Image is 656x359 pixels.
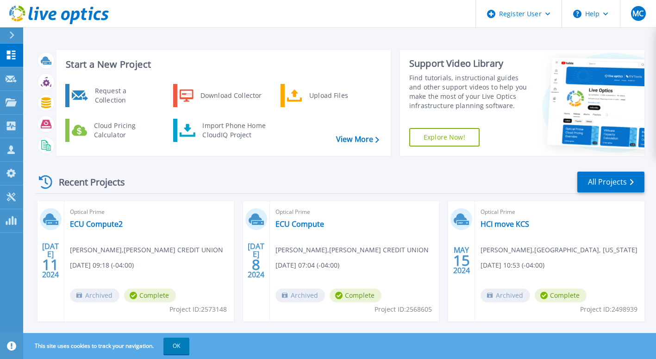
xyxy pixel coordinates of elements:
[275,260,339,270] span: [DATE] 07:04 (-04:00)
[252,261,260,269] span: 8
[409,73,531,110] div: Find tutorials, instructional guides and other support videos to help you make the most of your L...
[305,86,373,105] div: Upload Files
[169,304,227,314] span: Project ID: 2573148
[481,207,639,217] span: Optical Prime
[330,288,381,302] span: Complete
[90,86,158,105] div: Request a Collection
[70,260,134,270] span: [DATE] 09:18 (-04:00)
[124,288,176,302] span: Complete
[481,219,529,229] a: HCI move KCS
[65,84,160,107] a: Request a Collection
[42,244,59,277] div: [DATE] 2024
[336,135,379,144] a: View More
[275,288,325,302] span: Archived
[65,119,160,142] a: Cloud Pricing Calculator
[375,304,432,314] span: Project ID: 2568605
[70,207,228,217] span: Optical Prime
[453,256,470,264] span: 15
[42,261,59,269] span: 11
[247,244,265,277] div: [DATE] 2024
[198,121,270,140] div: Import Phone Home CloudIQ Project
[275,207,434,217] span: Optical Prime
[173,84,268,107] a: Download Collector
[453,244,470,277] div: MAY 2024
[25,338,189,354] span: This site uses cookies to track your navigation.
[580,304,637,314] span: Project ID: 2498939
[481,245,637,255] span: [PERSON_NAME] , [GEOGRAPHIC_DATA], [US_STATE]
[632,10,644,17] span: MC
[409,128,480,147] a: Explore Now!
[70,245,223,255] span: [PERSON_NAME] , [PERSON_NAME] CREDIT UNION
[281,84,375,107] a: Upload Files
[70,219,123,229] a: ECU Compute2
[36,171,137,193] div: Recent Projects
[163,338,189,354] button: OK
[409,58,531,70] div: Support Video Library
[577,172,644,192] a: All Projects
[196,86,266,105] div: Download Collector
[66,59,379,70] h3: Start a New Project
[481,288,530,302] span: Archived
[70,288,119,302] span: Archived
[275,219,324,229] a: ECU Compute
[89,121,158,140] div: Cloud Pricing Calculator
[275,245,429,255] span: [PERSON_NAME] , [PERSON_NAME] CREDIT UNION
[481,260,544,270] span: [DATE] 10:53 (-04:00)
[535,288,587,302] span: Complete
